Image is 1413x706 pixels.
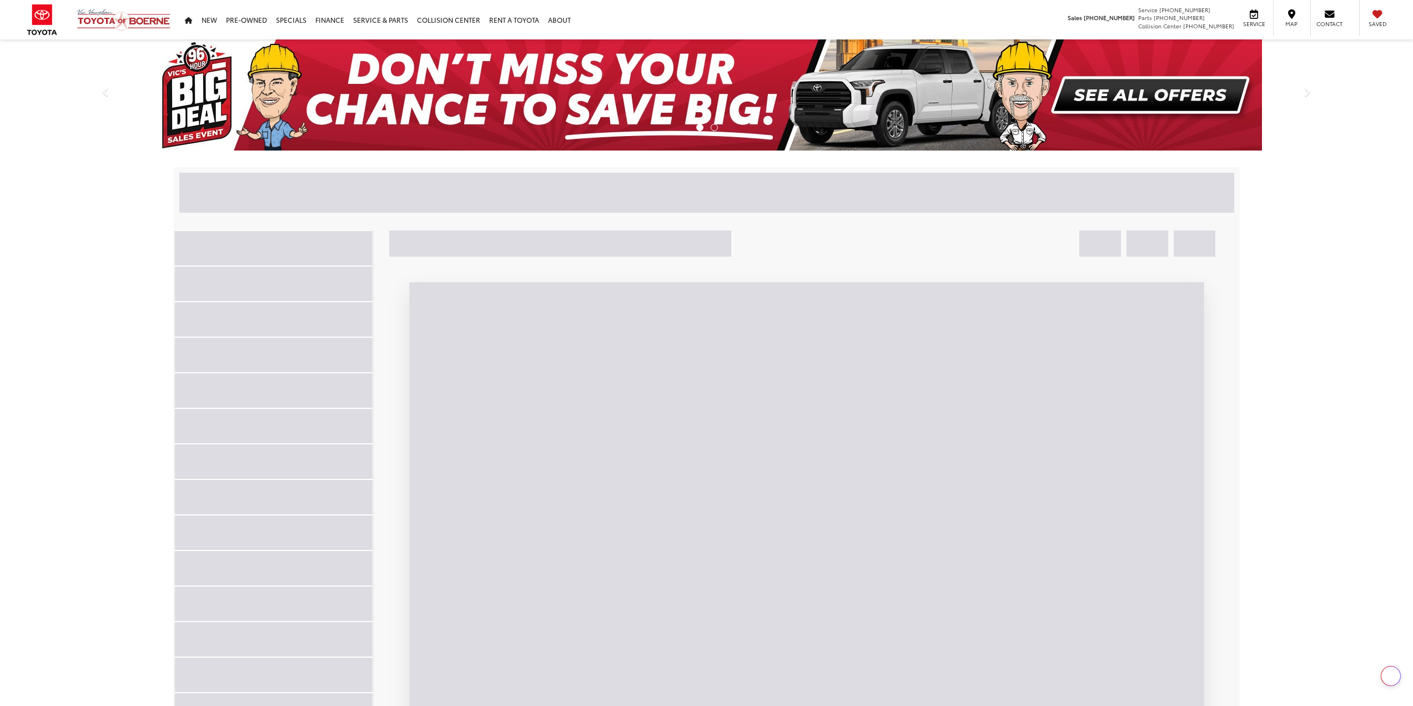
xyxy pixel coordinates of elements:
[1084,13,1135,22] span: [PHONE_NUMBER]
[1241,20,1266,28] span: Service
[1365,20,1390,28] span: Saved
[1138,22,1181,30] span: Collision Center
[1316,20,1342,28] span: Contact
[77,8,171,31] img: Vic Vaughan Toyota of Boerne
[1279,20,1304,28] span: Map
[1183,22,1234,30] span: [PHONE_NUMBER]
[1138,13,1152,22] span: Parts
[1068,13,1082,22] span: Sales
[152,39,1262,151] img: Big Deal Sales Event
[1159,6,1210,14] span: [PHONE_NUMBER]
[1154,13,1205,22] span: [PHONE_NUMBER]
[1138,6,1158,14] span: Service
